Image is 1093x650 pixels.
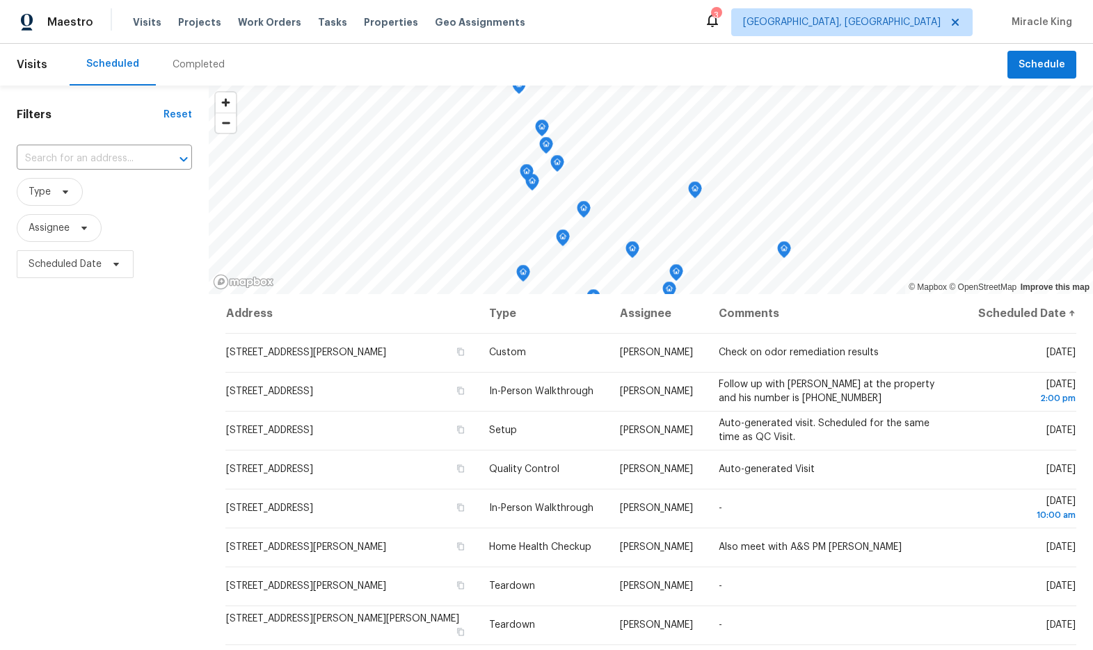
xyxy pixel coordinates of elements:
[1007,51,1076,79] button: Schedule
[489,620,535,630] span: Teardown
[1046,425,1076,435] span: [DATE]
[974,496,1076,522] span: [DATE]
[620,464,693,474] span: [PERSON_NAME]
[47,15,93,29] span: Maestro
[620,620,693,630] span: [PERSON_NAME]
[719,542,902,552] span: Also meet with A&S PM [PERSON_NAME]
[478,294,609,333] th: Type
[949,282,1016,292] a: OpenStreetMap
[719,380,934,403] span: Follow up with [PERSON_NAME] at the property and his number is [PHONE_NUMBER]
[226,581,386,591] span: [STREET_ADDRESS][PERSON_NAME]
[454,579,467,592] button: Copy Address
[620,387,693,396] span: [PERSON_NAME]
[178,15,221,29] span: Projects
[620,581,693,591] span: [PERSON_NAME]
[974,391,1076,405] div: 2:00 pm
[620,348,693,357] span: [PERSON_NAME]
[708,294,963,333] th: Comments
[516,265,530,286] div: Map marker
[174,149,193,169] button: Open
[17,49,47,80] span: Visits
[435,15,525,29] span: Geo Assignments
[743,15,941,29] span: [GEOGRAPHIC_DATA], [GEOGRAPHIC_DATA]
[216,113,236,133] button: Zoom out
[489,464,559,474] span: Quality Control
[719,348,879,357] span: Check on odor remediation results
[238,15,301,29] span: Work Orders
[454,540,467,553] button: Copy Address
[974,380,1076,405] span: [DATE]
[1046,542,1076,552] span: [DATE]
[909,282,947,292] a: Mapbox
[620,425,693,435] span: [PERSON_NAME]
[688,181,702,203] div: Map marker
[86,57,139,71] div: Scheduled
[577,201,591,222] div: Map marker
[226,387,313,396] span: [STREET_ADDRESS]
[1046,581,1076,591] span: [DATE]
[963,294,1076,333] th: Scheduled Date ↑
[669,264,683,286] div: Map marker
[520,164,534,186] div: Map marker
[719,620,722,630] span: -
[609,294,708,333] th: Assignee
[226,614,459,624] span: [STREET_ADDRESS][PERSON_NAME][PERSON_NAME]
[225,294,478,333] th: Address
[1019,56,1065,74] span: Schedule
[1046,464,1076,474] span: [DATE]
[974,508,1076,522] div: 10:00 am
[539,137,553,159] div: Map marker
[620,542,693,552] span: [PERSON_NAME]
[226,348,386,357] span: [STREET_ADDRESS][PERSON_NAME]
[625,241,639,263] div: Map marker
[489,387,593,396] span: In-Person Walkthrough
[1046,620,1076,630] span: [DATE]
[1046,348,1076,357] span: [DATE]
[216,92,236,113] button: Zoom in
[163,108,192,122] div: Reset
[1021,282,1090,292] a: Improve this map
[226,425,313,435] span: [STREET_ADDRESS]
[719,503,722,513] span: -
[550,155,564,177] div: Map marker
[29,257,102,271] span: Scheduled Date
[587,289,600,311] div: Map marker
[364,15,418,29] span: Properties
[29,221,70,235] span: Assignee
[777,241,791,263] div: Map marker
[209,86,1093,294] canvas: Map
[556,229,570,251] div: Map marker
[489,425,517,435] span: Setup
[173,58,225,72] div: Completed
[226,503,313,513] span: [STREET_ADDRESS]
[17,148,153,170] input: Search for an address...
[454,462,467,475] button: Copy Address
[454,626,467,638] button: Copy Address
[662,282,676,303] div: Map marker
[226,464,313,474] span: [STREET_ADDRESS]
[213,274,274,290] a: Mapbox homepage
[226,542,386,552] span: [STREET_ADDRESS][PERSON_NAME]
[454,346,467,358] button: Copy Address
[1006,15,1072,29] span: Miracle King
[454,423,467,436] button: Copy Address
[318,17,347,27] span: Tasks
[29,185,51,199] span: Type
[719,464,815,474] span: Auto-generated Visit
[489,503,593,513] span: In-Person Walkthrough
[489,542,591,552] span: Home Health Checkup
[454,501,467,514] button: Copy Address
[719,419,930,442] span: Auto-generated visit. Scheduled for the same time as QC Visit.
[535,120,549,141] div: Map marker
[133,15,161,29] span: Visits
[489,581,535,591] span: Teardown
[489,348,526,357] span: Custom
[454,384,467,397] button: Copy Address
[711,8,721,22] div: 3
[17,108,163,122] h1: Filters
[512,77,526,99] div: Map marker
[719,581,722,591] span: -
[620,503,693,513] span: [PERSON_NAME]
